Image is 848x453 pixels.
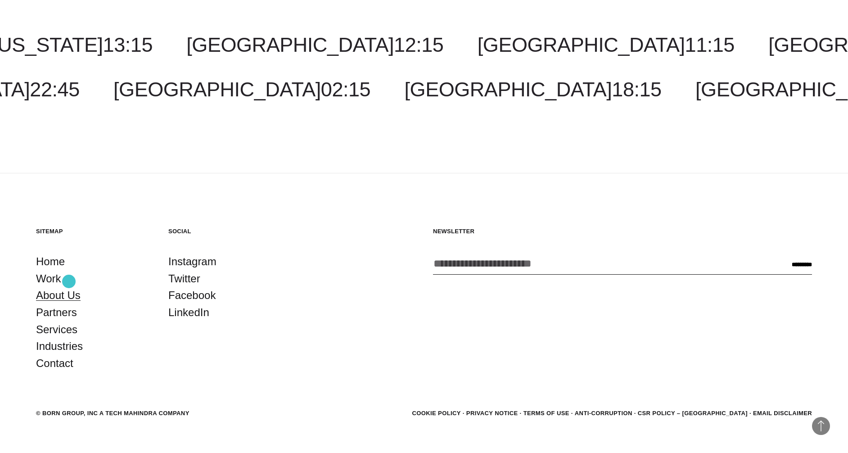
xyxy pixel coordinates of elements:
button: Back to Top [812,417,830,435]
a: Privacy Notice [466,410,518,417]
a: Twitter [168,270,200,287]
div: © BORN GROUP, INC A Tech Mahindra Company [36,409,189,418]
span: 18:15 [612,78,661,101]
h5: Newsletter [433,227,812,235]
a: Anti-Corruption [575,410,632,417]
span: 22:45 [30,78,79,101]
a: Email Disclaimer [753,410,812,417]
span: 13:15 [103,33,153,56]
a: [GEOGRAPHIC_DATA]11:15 [478,33,735,56]
a: Home [36,253,65,270]
a: About Us [36,287,81,304]
a: Instagram [168,253,217,270]
a: Work [36,270,61,287]
a: Cookie Policy [412,410,460,417]
span: 12:15 [394,33,443,56]
a: LinkedIn [168,304,209,321]
a: Contact [36,355,73,372]
h5: Social [168,227,283,235]
a: Partners [36,304,77,321]
span: 02:15 [321,78,370,101]
a: CSR POLICY – [GEOGRAPHIC_DATA] [638,410,748,417]
a: [GEOGRAPHIC_DATA]18:15 [405,78,662,101]
a: [GEOGRAPHIC_DATA]02:15 [113,78,370,101]
a: [GEOGRAPHIC_DATA]12:15 [186,33,443,56]
span: 11:15 [685,33,735,56]
a: Services [36,321,77,338]
a: Facebook [168,287,216,304]
a: Industries [36,338,83,355]
h5: Sitemap [36,227,150,235]
a: Terms of Use [523,410,569,417]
